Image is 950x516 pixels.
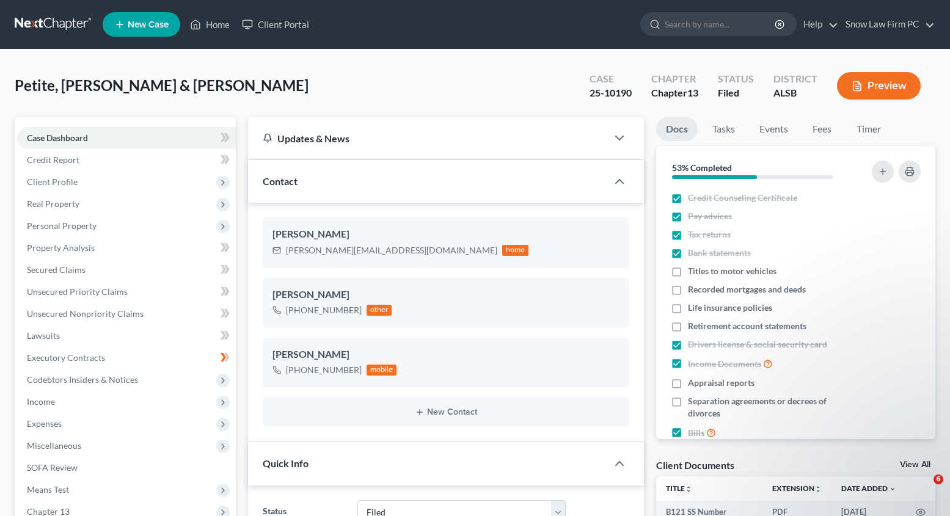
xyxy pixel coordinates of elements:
[27,220,97,231] span: Personal Property
[502,245,529,256] div: home
[27,484,69,495] span: Means Test
[263,175,298,187] span: Contact
[688,265,776,277] span: Titles to motor vehicles
[27,133,88,143] span: Case Dashboard
[27,176,78,187] span: Client Profile
[688,427,704,439] span: Bills
[27,198,79,209] span: Real Property
[803,117,842,141] a: Fees
[688,302,772,314] span: Life insurance policies
[900,460,930,469] a: View All
[15,76,309,94] span: Petite, [PERSON_NAME] & [PERSON_NAME]
[656,459,734,471] div: Client Documents
[665,13,776,35] input: Search by name...
[666,484,692,493] a: Titleunfold_more
[651,86,698,100] div: Chapter
[772,484,822,493] a: Extensionunfold_more
[128,20,169,29] span: New Case
[688,377,755,389] span: Appraisal reports
[837,72,921,100] button: Preview
[17,127,236,149] a: Case Dashboard
[272,288,619,302] div: [PERSON_NAME]
[17,457,236,479] a: SOFA Review
[773,86,817,100] div: ALSB
[236,13,315,35] a: Client Portal
[718,86,754,100] div: Filed
[839,13,935,35] a: Snow Law Firm PC
[286,304,362,316] div: [PHONE_NUMBER]
[27,352,105,363] span: Executory Contracts
[651,72,698,86] div: Chapter
[688,320,806,332] span: Retirement account statements
[184,13,236,35] a: Home
[797,13,838,35] a: Help
[590,86,632,100] div: 25-10190
[814,485,822,493] i: unfold_more
[27,418,62,429] span: Expenses
[688,210,732,222] span: Pay advices
[889,485,896,493] i: expand_more
[750,117,798,141] a: Events
[688,395,855,420] span: Separation agreements or decrees of divorces
[17,325,236,347] a: Lawsuits
[17,149,236,171] a: Credit Report
[263,132,593,145] div: Updates & News
[934,474,943,484] span: 6
[17,237,236,259] a: Property Analysis
[17,259,236,281] a: Secured Claims
[367,305,392,316] div: other
[656,117,698,141] a: Docs
[773,72,817,86] div: District
[703,117,745,141] a: Tasks
[27,154,79,165] span: Credit Report
[841,484,896,493] a: Date Added expand_more
[272,407,619,417] button: New Contact
[718,72,754,86] div: Status
[286,244,497,256] div: [PERSON_NAME][EMAIL_ADDRESS][DOMAIN_NAME]
[263,457,309,469] span: Quick Info
[272,347,619,362] div: [PERSON_NAME]
[688,192,797,204] span: Credit Counseling Certificate
[27,264,86,275] span: Secured Claims
[687,87,698,98] span: 13
[286,364,362,376] div: [PHONE_NUMBER]
[27,374,138,385] span: Codebtors Insiders & Notices
[272,227,619,242] div: [PERSON_NAME]
[685,485,692,493] i: unfold_more
[688,228,731,241] span: Tax returns
[27,396,55,407] span: Income
[672,162,732,173] strong: 53% Completed
[847,117,891,141] a: Timer
[27,440,81,451] span: Miscellaneous
[27,242,95,253] span: Property Analysis
[590,72,632,86] div: Case
[17,281,236,303] a: Unsecured Priority Claims
[688,283,806,296] span: Recorded mortgages and deeds
[688,358,761,370] span: Income Documents
[27,330,60,341] span: Lawsuits
[908,474,938,504] iframe: Intercom live chat
[688,338,827,351] span: Drivers license & social security card
[27,308,144,319] span: Unsecured Nonpriority Claims
[17,303,236,325] a: Unsecured Nonpriority Claims
[367,365,397,376] div: mobile
[27,462,78,473] span: SOFA Review
[17,347,236,369] a: Executory Contracts
[27,286,128,297] span: Unsecured Priority Claims
[688,247,751,259] span: Bank statements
